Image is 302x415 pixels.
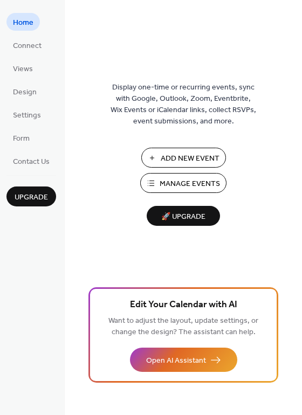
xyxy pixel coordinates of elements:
[13,87,37,98] span: Design
[153,210,214,224] span: 🚀 Upgrade
[140,173,226,193] button: Manage Events
[141,148,226,168] button: Add New Event
[13,40,42,52] span: Connect
[108,314,258,340] span: Want to adjust the layout, update settings, or change the design? The assistant can help.
[6,13,40,31] a: Home
[130,298,237,313] span: Edit Your Calendar with AI
[147,206,220,226] button: 🚀 Upgrade
[6,186,56,206] button: Upgrade
[15,192,48,203] span: Upgrade
[13,133,30,144] span: Form
[146,355,206,366] span: Open AI Assistant
[6,106,47,123] a: Settings
[130,348,237,372] button: Open AI Assistant
[6,129,36,147] a: Form
[13,156,50,168] span: Contact Us
[111,82,256,127] span: Display one-time or recurring events, sync with Google, Outlook, Zoom, Eventbrite, Wix Events or ...
[160,178,220,190] span: Manage Events
[13,110,41,121] span: Settings
[6,152,56,170] a: Contact Us
[6,59,39,77] a: Views
[6,36,48,54] a: Connect
[6,82,43,100] a: Design
[13,17,33,29] span: Home
[161,153,219,164] span: Add New Event
[13,64,33,75] span: Views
